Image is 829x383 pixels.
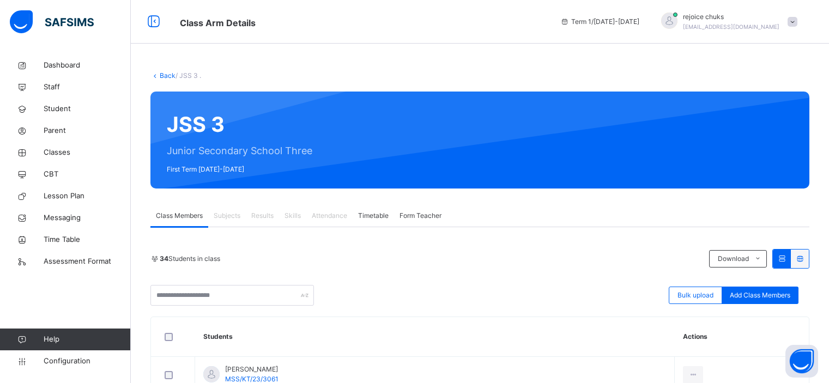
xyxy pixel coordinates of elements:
span: rejoice chuks [683,12,779,22]
span: Classes [44,147,131,158]
span: Dashboard [44,60,131,71]
span: Skills [285,211,301,221]
b: 34 [160,254,168,263]
span: Assessment Format [44,256,131,267]
span: Form Teacher [400,211,441,221]
span: Parent [44,125,131,136]
span: Subjects [214,211,240,221]
a: Back [160,71,176,80]
span: Help [44,334,130,345]
th: Students [195,317,675,357]
span: Download [718,254,749,264]
span: / JSS 3 . [176,71,201,80]
span: [PERSON_NAME] [225,364,279,374]
span: CBT [44,169,131,180]
span: Configuration [44,356,130,367]
button: Open asap [785,345,818,378]
span: Bulk upload [677,290,713,300]
span: Lesson Plan [44,191,131,202]
span: Students in class [160,254,220,264]
span: MSS/KT/23/3061 [225,375,279,383]
span: [EMAIL_ADDRESS][DOMAIN_NAME] [683,23,779,30]
span: Class Arm Details [180,17,256,28]
th: Actions [675,317,809,357]
span: Messaging [44,212,131,223]
span: Class Members [156,211,203,221]
span: Staff [44,82,131,93]
span: session/term information [560,17,639,27]
span: Time Table [44,234,131,245]
span: Attendance [312,211,347,221]
span: Add Class Members [730,290,790,300]
span: Results [251,211,274,221]
img: safsims [10,10,94,33]
span: Student [44,104,131,114]
div: rejoicechuks [650,12,803,32]
span: Timetable [358,211,389,221]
